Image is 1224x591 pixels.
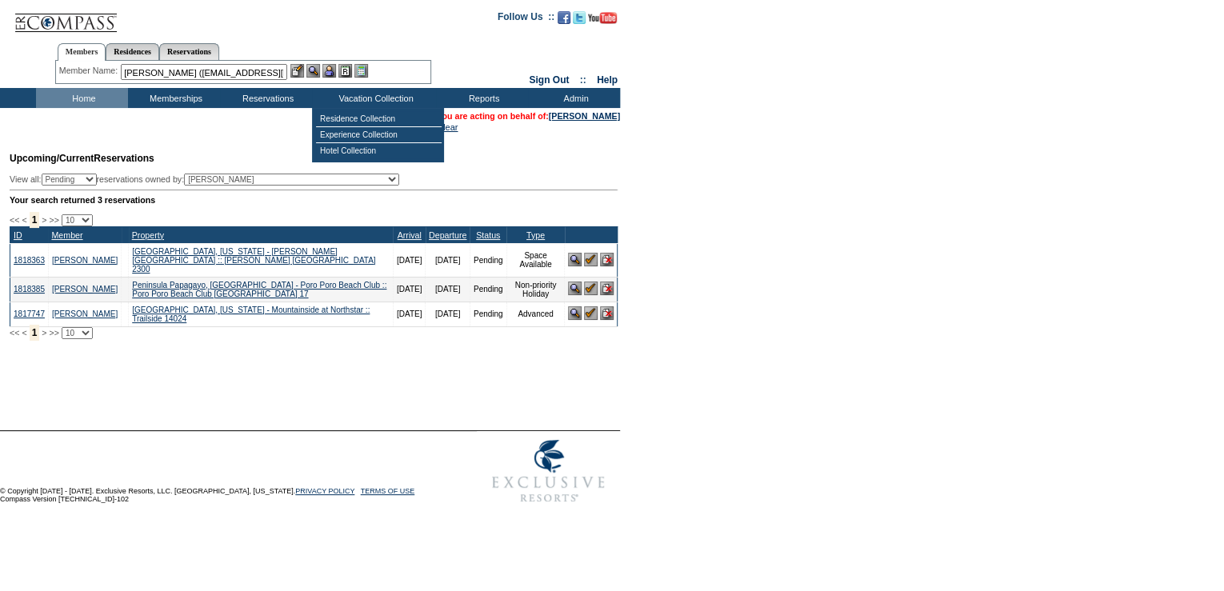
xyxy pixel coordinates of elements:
[36,88,128,108] td: Home
[506,277,565,301] td: Non-priority Holiday
[429,230,466,240] a: Departure
[312,88,436,108] td: Vacation Collection
[106,43,159,60] a: Residences
[316,143,442,158] td: Hotel Collection
[14,256,45,265] a: 1818363
[573,11,586,24] img: Follow us on Twitter
[426,301,470,326] td: [DATE]
[470,243,506,277] td: Pending
[558,16,570,26] a: Become our fan on Facebook
[132,305,370,323] a: [GEOGRAPHIC_DATA], [US_STATE] - Mountainside at Northstar :: Trailside 14024
[10,174,406,186] div: View all: reservations owned by:
[573,16,586,26] a: Follow us on Twitter
[52,309,118,318] a: [PERSON_NAME]
[558,11,570,24] img: Become our fan on Facebook
[437,111,620,121] font: You are acting on behalf of:
[526,230,545,240] a: Type
[506,243,565,277] td: Space Available
[220,88,312,108] td: Reservations
[14,285,45,294] a: 1818385
[597,74,618,86] a: Help
[549,111,620,121] a: [PERSON_NAME]
[568,306,582,320] img: View Reservation
[306,64,320,78] img: View
[59,64,121,78] div: Member Name:
[132,230,164,240] a: Property
[393,301,425,326] td: [DATE]
[51,230,82,240] a: Member
[528,88,620,108] td: Admin
[10,328,19,337] span: <<
[316,127,442,143] td: Experience Collection
[295,487,354,495] a: PRIVACY POLICY
[361,487,415,495] a: TERMS OF USE
[42,328,46,337] span: >
[506,301,565,326] td: Advanced
[22,215,26,225] span: <
[14,309,45,318] a: 1817747
[58,43,106,61] a: Members
[30,325,40,341] span: 1
[470,277,506,301] td: Pending
[52,256,118,265] a: [PERSON_NAME]
[426,243,470,277] td: [DATE]
[49,215,58,225] span: >>
[470,301,506,326] td: Pending
[600,282,614,295] img: Cancel Reservation
[437,122,458,132] a: Clear
[529,74,569,86] a: Sign Out
[354,64,368,78] img: b_calculator.gif
[588,16,617,26] a: Subscribe to our YouTube Channel
[436,88,528,108] td: Reports
[476,230,500,240] a: Status
[10,215,19,225] span: <<
[477,431,620,511] img: Exclusive Resorts
[426,277,470,301] td: [DATE]
[316,111,442,127] td: Residence Collection
[398,230,422,240] a: Arrival
[14,230,22,240] a: ID
[338,64,352,78] img: Reservations
[132,247,375,274] a: [GEOGRAPHIC_DATA], [US_STATE] - [PERSON_NAME][GEOGRAPHIC_DATA] :: [PERSON_NAME] [GEOGRAPHIC_DATA]...
[600,306,614,320] img: Cancel Reservation
[290,64,304,78] img: b_edit.gif
[580,74,586,86] span: ::
[42,215,46,225] span: >
[10,195,618,205] div: Your search returned 3 reservations
[568,282,582,295] img: View Reservation
[30,212,40,228] span: 1
[588,12,617,24] img: Subscribe to our YouTube Channel
[393,277,425,301] td: [DATE]
[159,43,219,60] a: Reservations
[52,285,118,294] a: [PERSON_NAME]
[568,253,582,266] img: View Reservation
[132,281,386,298] a: Peninsula Papagayo, [GEOGRAPHIC_DATA] - Poro Poro Beach Club :: Poro Poro Beach Club [GEOGRAPHIC_...
[49,328,58,337] span: >>
[322,64,336,78] img: Impersonate
[584,253,598,266] img: Confirm Reservation
[600,253,614,266] img: Cancel Reservation
[22,328,26,337] span: <
[584,306,598,320] img: Confirm Reservation
[393,243,425,277] td: [DATE]
[10,153,94,164] span: Upcoming/Current
[10,153,154,164] span: Reservations
[128,88,220,108] td: Memberships
[584,282,598,295] img: Confirm Reservation
[498,10,554,29] td: Follow Us ::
